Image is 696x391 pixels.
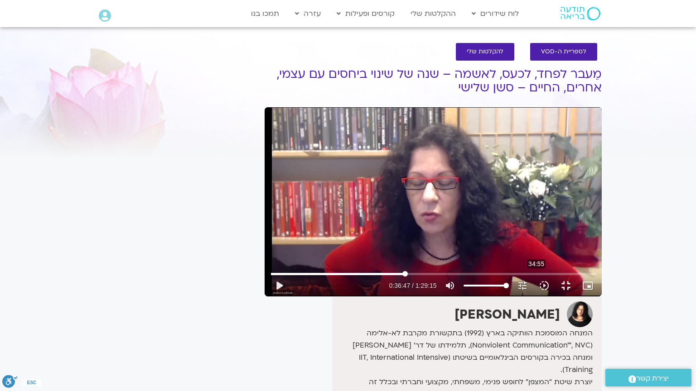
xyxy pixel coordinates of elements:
a: לספריית ה-VOD [530,43,597,61]
img: ארנינה קשתן [567,301,593,327]
a: קורסים ופעילות [332,5,399,22]
a: לוח שידורים [467,5,523,22]
span: להקלטות שלי [467,48,503,55]
a: תמכו בנו [246,5,284,22]
a: עזרה [290,5,325,22]
a: יצירת קשר [605,369,691,386]
a: ההקלטות שלי [406,5,460,22]
p: המנחה המוסמכת הוותיקה בארץ (1992) בתקשורת מקרבת לא-אלימה (Nonviolent Communication™, NVC), תלמידת... [334,327,593,376]
span: לספריית ה-VOD [541,48,586,55]
a: להקלטות שלי [456,43,514,61]
h1: מֵעבר לפחד, לכעס, לאשמה – שנה של שינוי ביחסים עם עצמי, אחרים, החיים – סשן שלישי [265,67,602,95]
strong: [PERSON_NAME] [454,306,560,323]
span: יצירת קשר [636,372,669,385]
img: תודעה בריאה [561,7,600,20]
